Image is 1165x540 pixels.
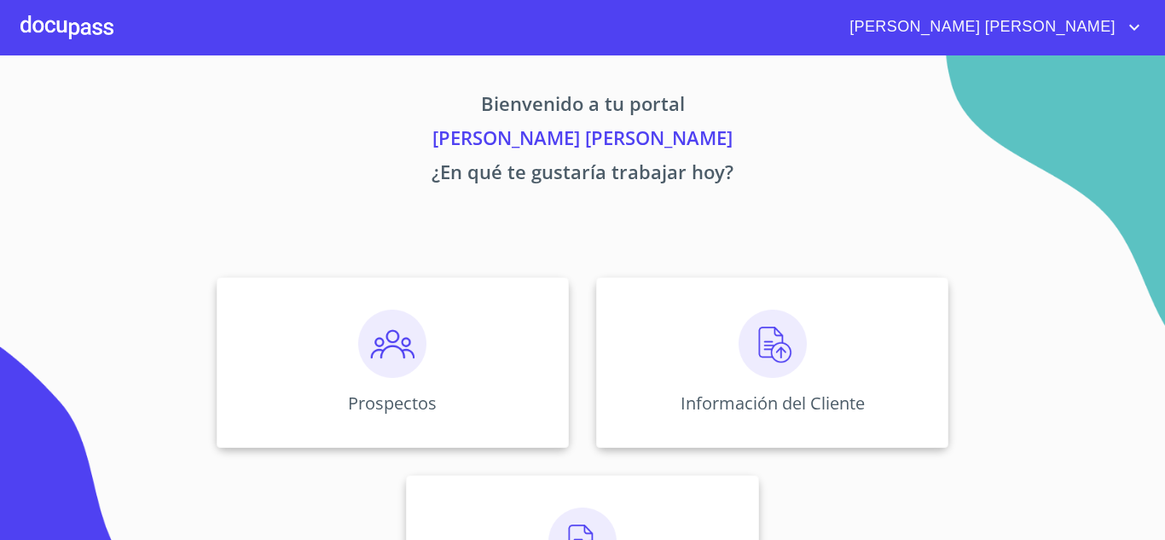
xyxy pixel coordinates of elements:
img: carga.png [739,310,807,378]
p: Bienvenido a tu portal [57,90,1108,124]
img: prospectos.png [358,310,426,378]
p: Prospectos [348,392,437,415]
span: [PERSON_NAME] [PERSON_NAME] [837,14,1124,41]
p: ¿En qué te gustaría trabajar hoy? [57,158,1108,192]
p: Información del Cliente [681,392,865,415]
p: [PERSON_NAME] [PERSON_NAME] [57,124,1108,158]
button: account of current user [837,14,1145,41]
